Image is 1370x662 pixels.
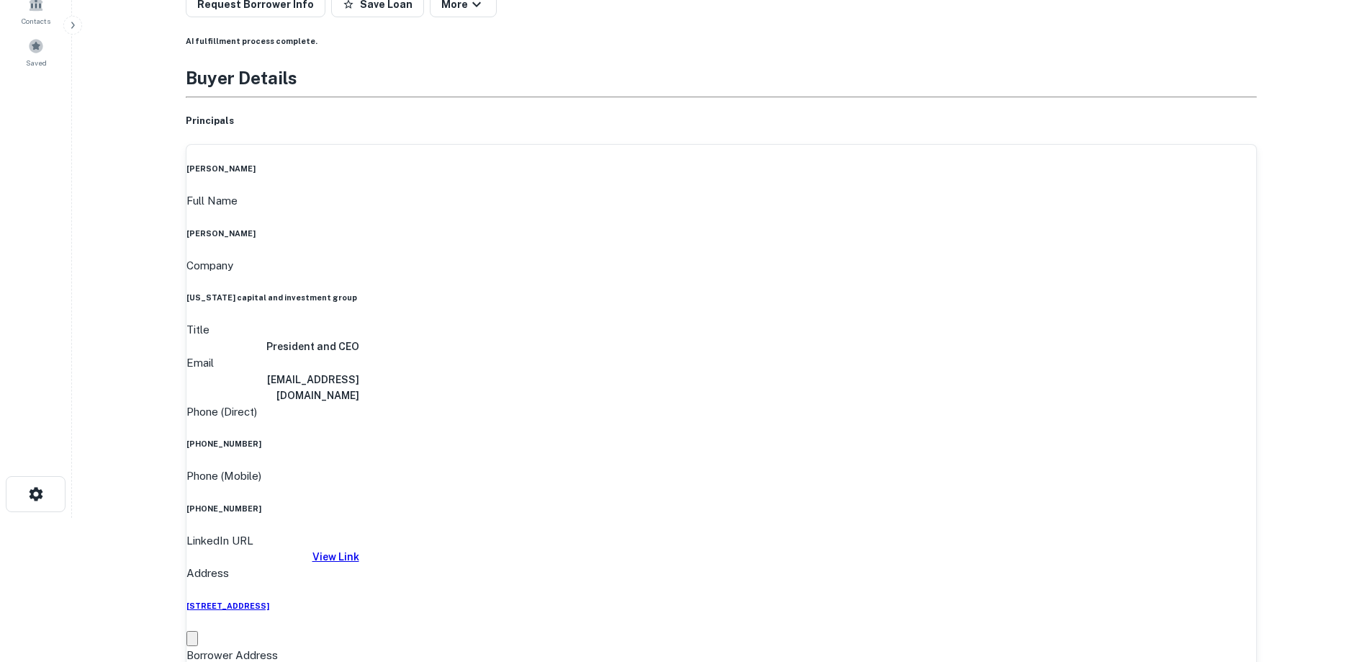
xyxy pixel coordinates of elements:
p: Full Name [186,192,1256,210]
h6: [PHONE_NUMBER] [186,503,1256,514]
h6: [PHONE_NUMBER] [186,438,1256,449]
span: Contacts [22,15,50,27]
span: Saved [26,57,47,68]
h6: [US_STATE] capital and investment group [186,292,1256,303]
p: Address [186,565,1256,582]
h6: [PERSON_NAME] [186,228,1256,239]
a: [STREET_ADDRESS] [186,600,1256,612]
h5: Principals [186,114,1257,128]
p: Title [186,321,1256,339]
a: Saved [4,32,68,71]
h6: [PERSON_NAME] [186,163,1256,174]
p: Company [186,257,1256,274]
button: Copy Address [186,631,198,646]
h6: [EMAIL_ADDRESS][DOMAIN_NAME] [186,372,359,403]
iframe: Chat Widget [1298,547,1370,616]
a: View Link [186,549,1256,565]
p: Phone (Direct) [186,403,1256,421]
h6: AI fulfillment process complete. [186,35,1257,47]
h6: View Link [186,549,359,565]
p: LinkedIn URL [186,532,1256,550]
p: Email [186,354,1256,372]
h4: Buyer Details [186,65,1257,91]
p: Phone (Mobile) [186,468,1256,485]
h6: President and CEO [186,339,359,354]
